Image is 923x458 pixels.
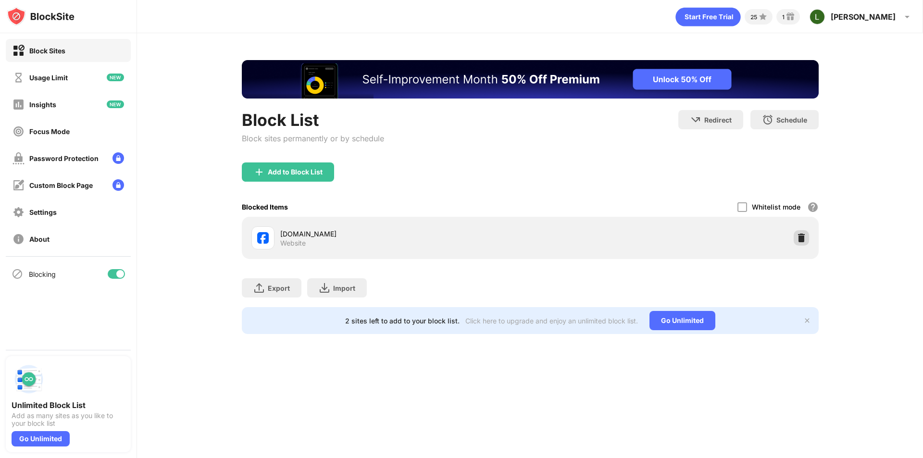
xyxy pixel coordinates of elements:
div: Custom Block Page [29,181,93,189]
img: new-icon.svg [107,100,124,108]
img: lock-menu.svg [112,179,124,191]
img: favicons [257,232,269,244]
div: Go Unlimited [649,311,715,330]
img: x-button.svg [803,317,811,324]
div: 2 sites left to add to your block list. [345,317,460,325]
div: Redirect [704,116,732,124]
img: settings-off.svg [12,206,25,218]
div: Insights [29,100,56,109]
img: new-icon.svg [107,74,124,81]
div: Password Protection [29,154,99,162]
div: Schedule [776,116,807,124]
div: Website [280,239,306,248]
img: reward-small.svg [785,11,796,23]
img: logo-blocksite.svg [7,7,75,26]
img: ACg8ocJWSTdJxfFv3OEpJJugFNJOF02ThjdsNEvBpmQAfVQ7QJW7-w=s96-c [810,9,825,25]
div: About [29,235,50,243]
div: Blocked Items [242,203,288,211]
div: Unlimited Block List [12,400,125,410]
div: Add to Block List [268,168,323,176]
div: Focus Mode [29,127,70,136]
img: time-usage-off.svg [12,72,25,84]
div: Block sites permanently or by schedule [242,134,384,143]
iframe: Banner [242,60,819,99]
img: push-block-list.svg [12,362,46,396]
div: Settings [29,208,57,216]
div: Block Sites [29,47,65,55]
img: customize-block-page-off.svg [12,179,25,191]
img: focus-off.svg [12,125,25,137]
div: Whitelist mode [752,203,800,211]
img: password-protection-off.svg [12,152,25,164]
img: blocking-icon.svg [12,268,23,280]
div: 1 [782,13,785,21]
div: Go Unlimited [12,431,70,446]
img: insights-off.svg [12,99,25,111]
div: [DOMAIN_NAME] [280,229,530,239]
div: 25 [750,13,757,21]
div: Usage Limit [29,74,68,82]
img: block-on.svg [12,45,25,57]
div: Blocking [29,270,56,278]
img: lock-menu.svg [112,152,124,164]
div: Import [333,284,355,292]
img: about-off.svg [12,233,25,245]
div: Click here to upgrade and enjoy an unlimited block list. [465,317,638,325]
div: [PERSON_NAME] [831,12,896,22]
div: animation [675,7,741,26]
div: Add as many sites as you like to your block list [12,412,125,427]
div: Export [268,284,290,292]
img: points-small.svg [757,11,769,23]
div: Block List [242,110,384,130]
